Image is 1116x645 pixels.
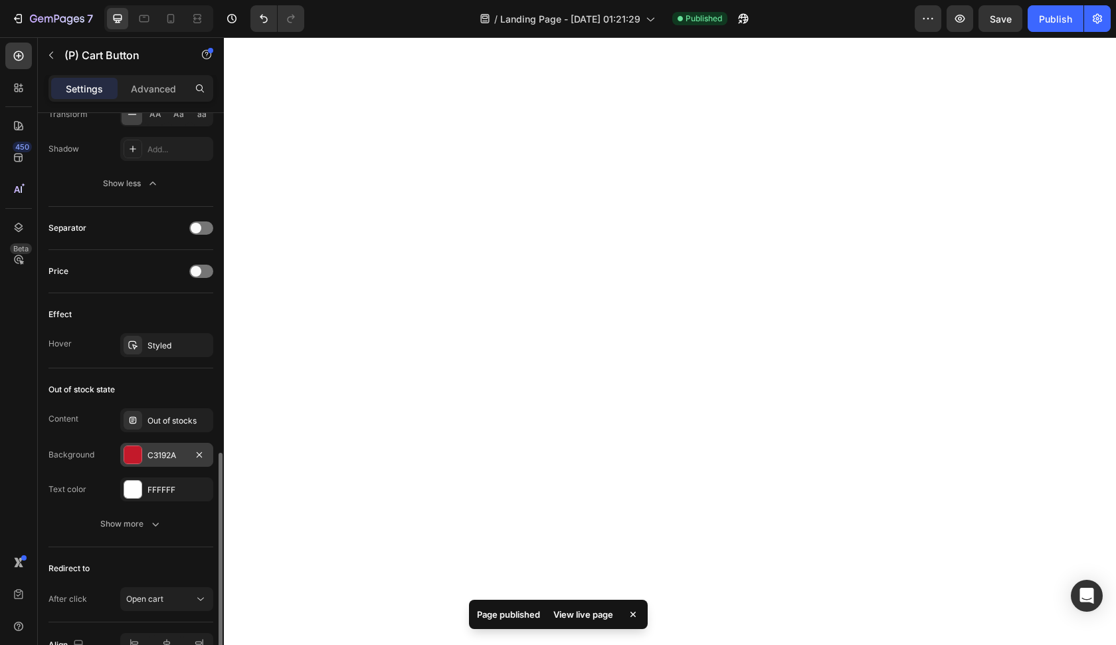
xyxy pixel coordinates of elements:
[686,13,722,25] span: Published
[1071,580,1103,612] div: Open Intercom Messenger
[131,82,176,96] p: Advanced
[5,5,99,32] button: 7
[1028,5,1083,32] button: Publish
[197,108,207,120] span: aa
[48,593,87,605] div: After click
[250,5,304,32] div: Undo/Redo
[48,449,94,461] div: Background
[87,11,93,27] p: 7
[48,413,78,425] div: Content
[477,608,540,621] p: Page published
[173,108,184,120] span: Aa
[48,483,86,495] div: Text color
[494,12,498,26] span: /
[48,172,213,195] button: Show less
[147,415,210,427] div: Out of stocks
[103,177,159,190] div: Show less
[1039,12,1072,26] div: Publish
[500,12,640,26] span: Landing Page - [DATE] 01:21:29
[990,13,1012,25] span: Save
[126,594,163,604] span: Open cart
[48,563,90,575] div: Redirect to
[100,517,162,531] div: Show more
[120,587,213,611] button: Open cart
[545,605,621,624] div: View live page
[64,47,177,63] p: (P) Cart Button
[978,5,1022,32] button: Save
[147,484,210,496] div: FFFFFF
[10,243,32,254] div: Beta
[48,384,115,396] div: Out of stock state
[13,142,32,152] div: 450
[147,340,210,352] div: Styled
[149,108,161,120] span: AA
[147,144,210,156] div: Add...
[48,143,79,155] div: Shadow
[66,82,103,96] p: Settings
[147,450,186,461] div: C3192A
[48,309,72,321] div: Effect
[48,512,213,536] button: Show more
[48,265,68,277] div: Price
[48,222,86,234] div: Separator
[224,37,1116,645] iframe: Design area
[48,108,88,120] div: Transform
[48,338,72,350] div: Hover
